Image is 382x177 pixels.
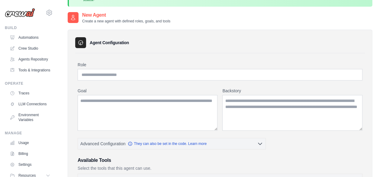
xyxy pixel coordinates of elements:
p: Create a new agent with defined roles, goals, and tools [82,19,170,24]
a: LLM Connections [7,99,53,109]
label: Goal [78,88,217,94]
span: Advanced Configuration [80,141,125,147]
a: They can also be set in the code. Learn more [128,141,207,146]
a: Billing [7,149,53,159]
a: Settings [7,160,53,169]
label: Backstory [222,88,362,94]
div: Operate [5,81,53,86]
div: Build [5,25,53,30]
a: Environment Variables [7,110,53,125]
a: Usage [7,138,53,148]
h3: Available Tools [78,157,362,164]
p: Select the tools that this agent can use. [78,165,362,171]
div: Manage [5,131,53,136]
a: Crew Studio [7,44,53,53]
button: Advanced Configuration They can also be set in the code. Learn more [78,138,265,149]
a: Traces [7,88,53,98]
a: Agents Repository [7,54,53,64]
a: Tools & Integrations [7,65,53,75]
img: Logo [5,8,35,17]
h3: Agent Configuration [90,40,129,46]
h2: New Agent [82,11,170,19]
a: Automations [7,33,53,42]
label: Role [78,62,362,68]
